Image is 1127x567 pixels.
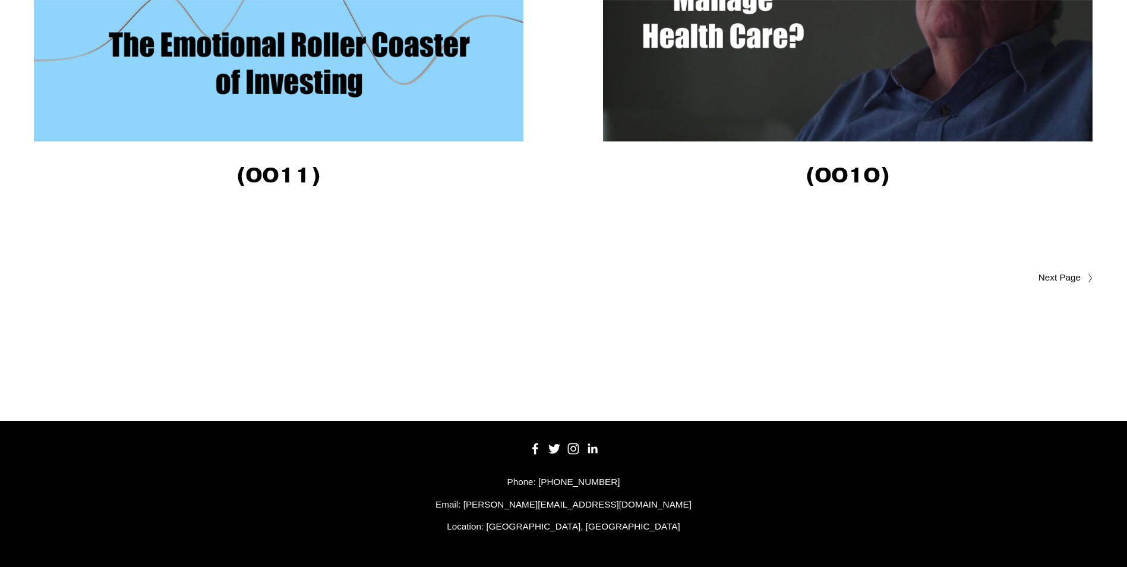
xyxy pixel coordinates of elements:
a: Instagram [567,443,579,455]
a: LinkedIn [586,443,598,455]
a: Facebook [529,443,541,455]
strong: (0011) [236,161,321,188]
a: Twitter [548,443,560,455]
p: Phone: [PHONE_NUMBER] [34,475,1093,489]
p: Location: [GEOGRAPHIC_DATA], [GEOGRAPHIC_DATA] [34,519,1093,534]
strong: (0010) [806,161,890,188]
p: Email: [PERSON_NAME][EMAIL_ADDRESS][DOMAIN_NAME] [34,497,1093,512]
